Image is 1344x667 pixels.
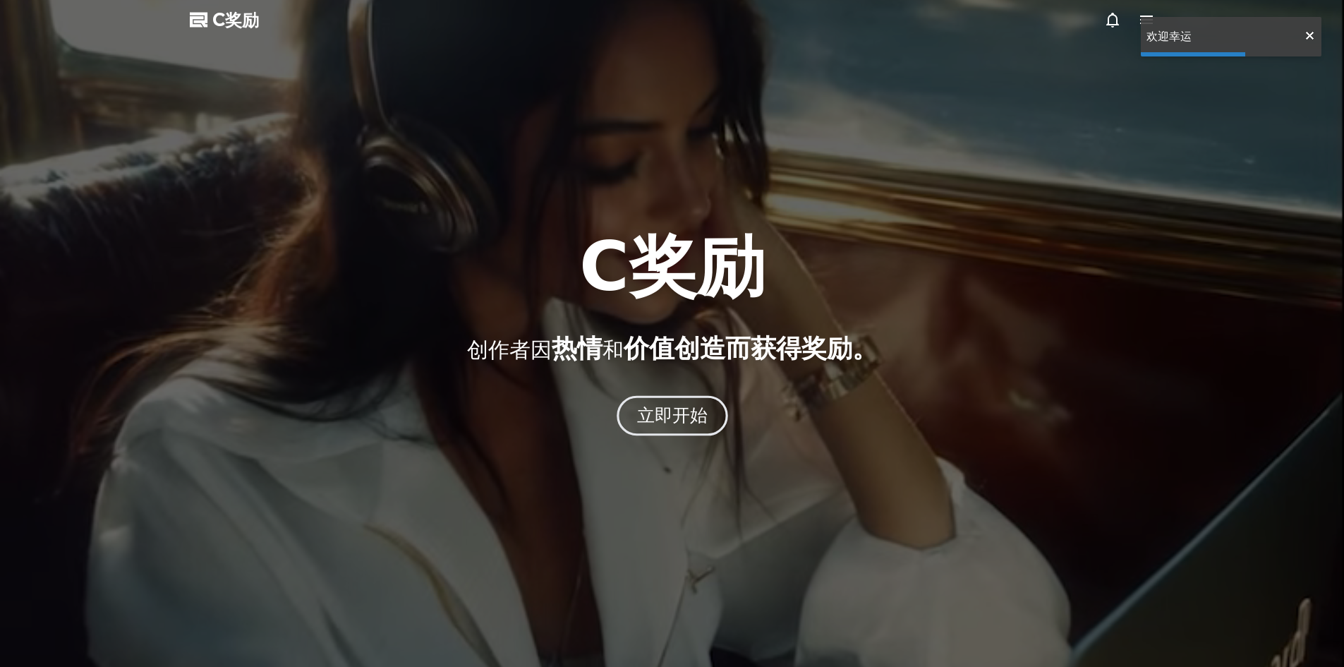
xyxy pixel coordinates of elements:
[617,395,728,435] button: 立即开始
[619,411,725,424] a: 立即开始
[603,337,624,362] font: 和
[579,227,764,306] font: C奖励
[190,8,259,31] a: C奖励
[212,10,259,30] font: C奖励
[751,334,878,363] font: 获得奖励。
[636,405,708,426] font: 立即开始
[624,334,751,363] font: 价值创造而
[467,337,531,362] font: 创作者
[531,337,552,362] font: 因
[552,334,603,363] font: 热情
